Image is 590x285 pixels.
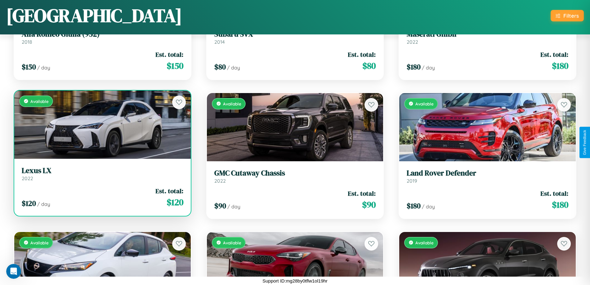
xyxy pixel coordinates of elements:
[214,30,376,39] h3: Subaru SVX
[30,99,49,104] span: Available
[214,30,376,45] a: Subaru SVX2014
[223,101,241,106] span: Available
[214,201,226,211] span: $ 90
[583,130,587,155] div: Give Feedback
[37,201,50,207] span: / day
[540,50,568,59] span: Est. total:
[563,12,579,19] div: Filters
[214,62,226,72] span: $ 80
[214,169,376,178] h3: GMC Cutaway Chassis
[167,60,183,72] span: $ 150
[227,203,240,210] span: / day
[540,189,568,198] span: Est. total:
[552,198,568,211] span: $ 180
[348,50,376,59] span: Est. total:
[422,203,435,210] span: / day
[37,65,50,71] span: / day
[155,186,183,195] span: Est. total:
[22,30,183,45] a: Alfa Romeo Giulia (952)2018
[407,39,418,45] span: 2022
[362,60,376,72] span: $ 80
[30,240,49,245] span: Available
[6,3,182,28] h1: [GEOGRAPHIC_DATA]
[22,166,183,181] a: Lexus LX2022
[262,277,327,285] p: Support ID: mg28by0tflw1ol19hr
[22,62,36,72] span: $ 150
[22,30,183,39] h3: Alfa Romeo Giulia (952)
[551,10,584,21] button: Filters
[22,198,36,208] span: $ 120
[167,196,183,208] span: $ 120
[407,30,568,45] a: Maserati Ghibli2022
[407,169,568,178] h3: Land Rover Defender
[155,50,183,59] span: Est. total:
[223,240,241,245] span: Available
[552,60,568,72] span: $ 180
[407,62,421,72] span: $ 180
[415,240,434,245] span: Available
[22,39,32,45] span: 2018
[348,189,376,198] span: Est. total:
[214,39,225,45] span: 2014
[407,201,421,211] span: $ 180
[422,65,435,71] span: / day
[22,175,33,181] span: 2022
[22,166,183,175] h3: Lexus LX
[407,30,568,39] h3: Maserati Ghibli
[362,198,376,211] span: $ 90
[227,65,240,71] span: / day
[6,264,21,279] iframe: Intercom live chat
[214,178,226,184] span: 2022
[214,169,376,184] a: GMC Cutaway Chassis2022
[407,178,417,184] span: 2019
[415,101,434,106] span: Available
[407,169,568,184] a: Land Rover Defender2019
